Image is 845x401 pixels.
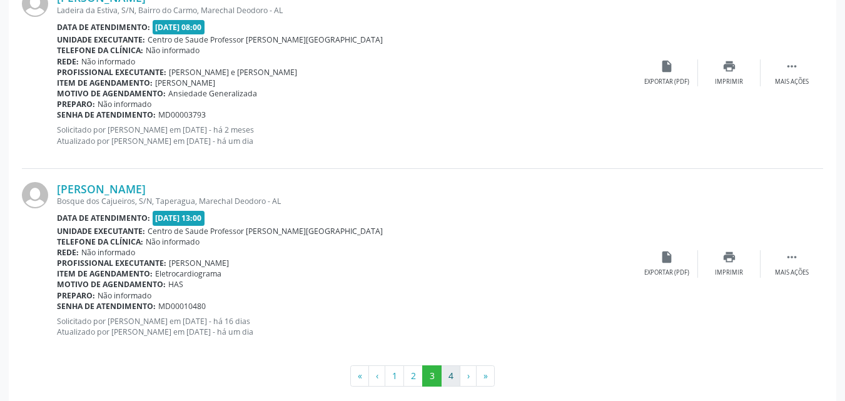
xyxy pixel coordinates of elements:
i: print [722,59,736,73]
b: Rede: [57,56,79,67]
b: Unidade executante: [57,226,145,236]
button: Go to last page [476,365,495,387]
b: Item de agendamento: [57,268,153,279]
b: Data de atendimento: [57,213,150,223]
span: Centro de Saude Professor [PERSON_NAME][GEOGRAPHIC_DATA] [148,226,383,236]
button: Go to first page [350,365,369,387]
i: print [722,250,736,264]
span: Não informado [98,290,151,301]
button: Go to page 2 [403,365,423,387]
a: [PERSON_NAME] [57,182,146,196]
span: Não informado [98,99,151,109]
span: Não informado [81,247,135,258]
span: Centro de Saude Professor [PERSON_NAME][GEOGRAPHIC_DATA] [148,34,383,45]
b: Profissional executante: [57,67,166,78]
button: Go to page 3 [422,365,442,387]
div: Ladeira da Estiva, S/N, Bairro do Carmo, Marechal Deodoro - AL [57,5,635,16]
span: Não informado [146,45,200,56]
b: Senha de atendimento: [57,109,156,120]
i:  [785,250,799,264]
span: MD00010480 [158,301,206,312]
span: HAS [168,279,183,290]
p: Solicitado por [PERSON_NAME] em [DATE] - há 2 meses Atualizado por [PERSON_NAME] em [DATE] - há u... [57,124,635,146]
span: MD00003793 [158,109,206,120]
span: [DATE] 13:00 [153,211,205,225]
b: Senha de atendimento: [57,301,156,312]
i: insert_drive_file [660,59,674,73]
b: Preparo: [57,290,95,301]
b: Motivo de agendamento: [57,279,166,290]
i:  [785,59,799,73]
button: Go to page 4 [441,365,460,387]
b: Profissional executante: [57,258,166,268]
ul: Pagination [22,365,823,387]
div: Exportar (PDF) [644,268,689,277]
i: insert_drive_file [660,250,674,264]
span: Ansiedade Generalizada [168,88,257,99]
b: Motivo de agendamento: [57,88,166,99]
div: Mais ações [775,268,809,277]
b: Telefone da clínica: [57,236,143,247]
img: img [22,182,48,208]
span: [PERSON_NAME] [155,78,215,88]
span: [PERSON_NAME] [169,258,229,268]
div: Exportar (PDF) [644,78,689,86]
b: Rede: [57,247,79,258]
b: Telefone da clínica: [57,45,143,56]
span: [DATE] 08:00 [153,20,205,34]
span: Eletrocardiograma [155,268,221,279]
div: Bosque dos Cajueiros, S/N, Taperagua, Marechal Deodoro - AL [57,196,635,206]
span: [PERSON_NAME] e [PERSON_NAME] [169,67,297,78]
b: Unidade executante: [57,34,145,45]
span: Não informado [146,236,200,247]
div: Mais ações [775,78,809,86]
b: Item de agendamento: [57,78,153,88]
p: Solicitado por [PERSON_NAME] em [DATE] - há 16 dias Atualizado por [PERSON_NAME] em [DATE] - há u... [57,316,635,337]
b: Data de atendimento: [57,22,150,33]
button: Go to next page [460,365,477,387]
div: Imprimir [715,78,743,86]
button: Go to page 1 [385,365,404,387]
b: Preparo: [57,99,95,109]
span: Não informado [81,56,135,67]
button: Go to previous page [368,365,385,387]
div: Imprimir [715,268,743,277]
